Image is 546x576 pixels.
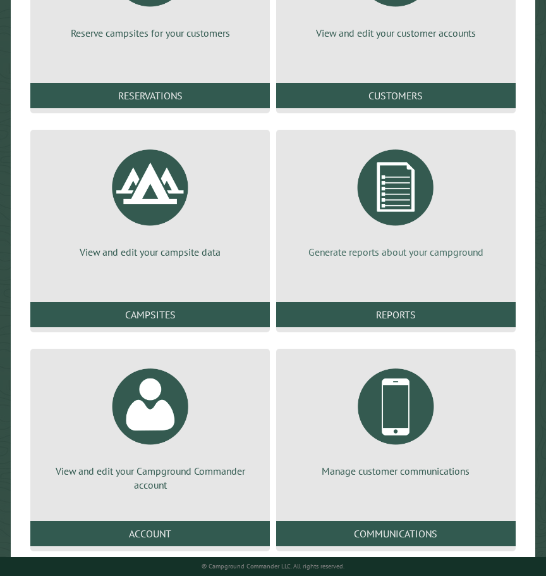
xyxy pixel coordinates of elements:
a: Manage customer communications [291,359,500,478]
p: View and edit your customer accounts [291,26,500,40]
a: View and edit your campsite data [45,140,255,259]
a: Reservations [30,83,270,108]
a: Communications [276,521,516,546]
p: View and edit your Campground Commander account [45,464,255,492]
a: Campsites [30,302,270,327]
a: View and edit your Campground Commander account [45,359,255,492]
small: © Campground Commander LLC. All rights reserved. [202,562,344,570]
a: Account [30,521,270,546]
a: Generate reports about your campground [291,140,500,259]
a: Customers [276,83,516,108]
p: Generate reports about your campground [291,245,500,259]
p: Reserve campsites for your customers [45,26,255,40]
p: View and edit your campsite data [45,245,255,259]
p: Manage customer communications [291,464,500,478]
a: Reports [276,302,516,327]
